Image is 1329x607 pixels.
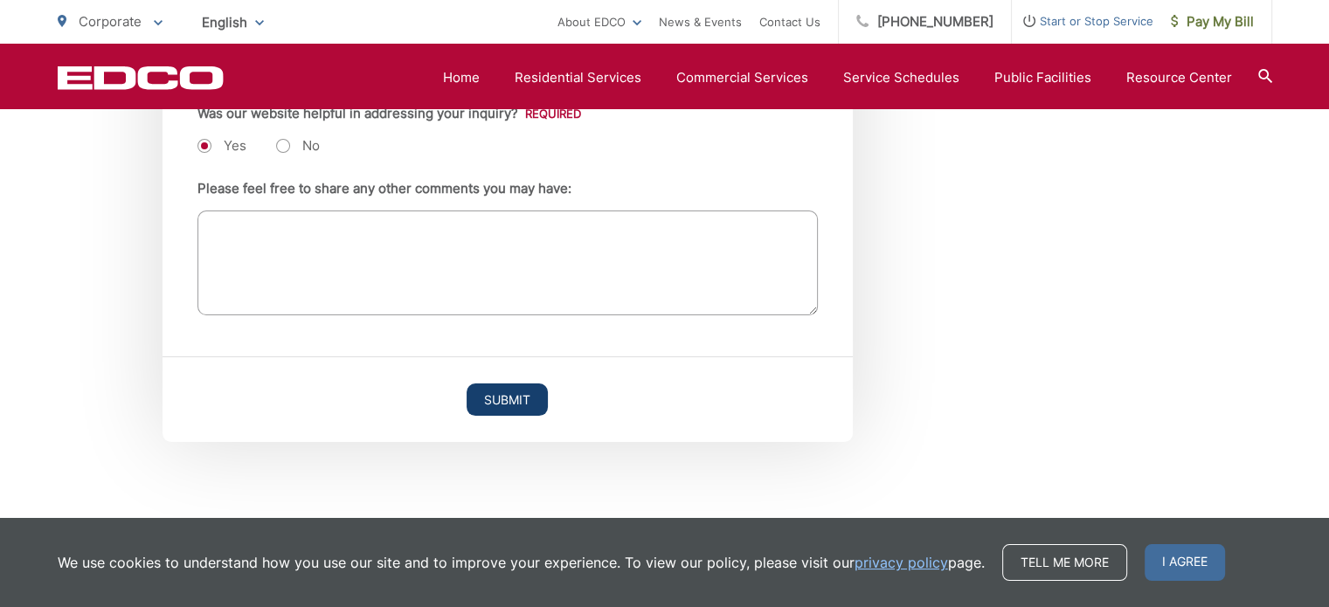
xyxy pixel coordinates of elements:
a: EDCD logo. Return to the homepage. [58,66,224,90]
span: English [189,7,277,38]
a: About EDCO [557,11,641,32]
a: Contact Us [759,11,820,32]
span: I agree [1145,544,1225,581]
a: Service Schedules [843,67,959,88]
input: Submit [467,383,548,416]
label: No [276,137,320,155]
a: Residential Services [515,67,641,88]
span: Pay My Bill [1171,11,1254,32]
a: Public Facilities [994,67,1091,88]
label: Yes [197,137,246,155]
a: News & Events [659,11,742,32]
a: Resource Center [1126,67,1232,88]
a: Commercial Services [676,67,808,88]
span: Corporate [79,13,142,30]
a: Tell me more [1002,544,1127,581]
label: Was our website helpful in addressing your inquiry? [197,106,581,121]
a: privacy policy [855,552,948,573]
a: Home [443,67,480,88]
label: Please feel free to share any other comments you may have: [197,181,571,197]
p: We use cookies to understand how you use our site and to improve your experience. To view our pol... [58,552,985,573]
